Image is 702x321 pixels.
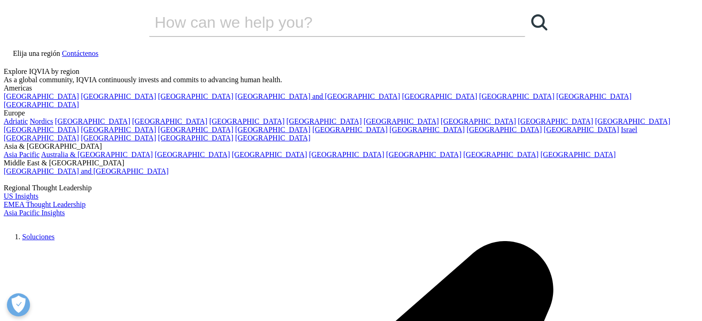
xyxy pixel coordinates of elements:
a: [GEOGRAPHIC_DATA] [158,134,233,142]
a: [GEOGRAPHIC_DATA] [81,126,156,133]
a: [GEOGRAPHIC_DATA] and [GEOGRAPHIC_DATA] [4,167,168,175]
div: Europe [4,109,698,117]
a: [GEOGRAPHIC_DATA] [4,126,79,133]
a: [GEOGRAPHIC_DATA] [518,117,593,125]
a: [GEOGRAPHIC_DATA] [386,151,462,158]
svg: Search [531,14,547,30]
a: [GEOGRAPHIC_DATA] [556,92,631,100]
input: Search [149,8,499,36]
button: Abrir preferencias [7,293,30,316]
a: Asia Pacific Insights [4,209,65,217]
a: [GEOGRAPHIC_DATA] [544,126,619,133]
a: [GEOGRAPHIC_DATA] [4,101,79,109]
a: [GEOGRAPHIC_DATA] [158,92,233,100]
a: Israel [621,126,637,133]
div: Explore IQVIA by region [4,67,698,76]
a: Search [525,8,553,36]
a: [GEOGRAPHIC_DATA] [158,126,233,133]
a: [GEOGRAPHIC_DATA] [81,134,156,142]
a: [GEOGRAPHIC_DATA] [390,126,465,133]
a: EMEA Thought Leadership [4,200,85,208]
a: US Insights [4,192,38,200]
a: [GEOGRAPHIC_DATA] [55,117,130,125]
div: As a global community, IQVIA continuously invests and commits to advancing human health. [4,76,698,84]
a: [GEOGRAPHIC_DATA] [4,92,79,100]
a: [GEOGRAPHIC_DATA] [364,117,439,125]
a: [GEOGRAPHIC_DATA] [467,126,542,133]
a: Soluciones [22,233,54,241]
div: Middle East & [GEOGRAPHIC_DATA] [4,159,698,167]
a: [GEOGRAPHIC_DATA] [441,117,516,125]
a: [GEOGRAPHIC_DATA] and [GEOGRAPHIC_DATA] [235,92,400,100]
a: [GEOGRAPHIC_DATA] [287,117,362,125]
a: [GEOGRAPHIC_DATA] [595,117,670,125]
a: [GEOGRAPHIC_DATA] [463,151,539,158]
a: [GEOGRAPHIC_DATA] [209,117,284,125]
a: [GEOGRAPHIC_DATA] [540,151,616,158]
a: [GEOGRAPHIC_DATA] [312,126,388,133]
a: [GEOGRAPHIC_DATA] [235,134,310,142]
a: [GEOGRAPHIC_DATA] [4,134,79,142]
a: Nordics [30,117,53,125]
a: Australia & [GEOGRAPHIC_DATA] [41,151,153,158]
a: [GEOGRAPHIC_DATA] [232,151,307,158]
a: Asia Pacific [4,151,40,158]
a: [GEOGRAPHIC_DATA] [479,92,554,100]
div: Americas [4,84,698,92]
a: [GEOGRAPHIC_DATA] [309,151,384,158]
a: Adriatic [4,117,28,125]
a: [GEOGRAPHIC_DATA] [132,117,207,125]
a: [GEOGRAPHIC_DATA] [155,151,230,158]
div: Asia & [GEOGRAPHIC_DATA] [4,142,698,151]
a: [GEOGRAPHIC_DATA] [81,92,156,100]
a: Contáctenos [62,49,98,57]
a: [GEOGRAPHIC_DATA] [235,126,310,133]
div: Regional Thought Leadership [4,184,698,192]
font: Elija una región [13,49,60,57]
a: [GEOGRAPHIC_DATA] [402,92,477,100]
